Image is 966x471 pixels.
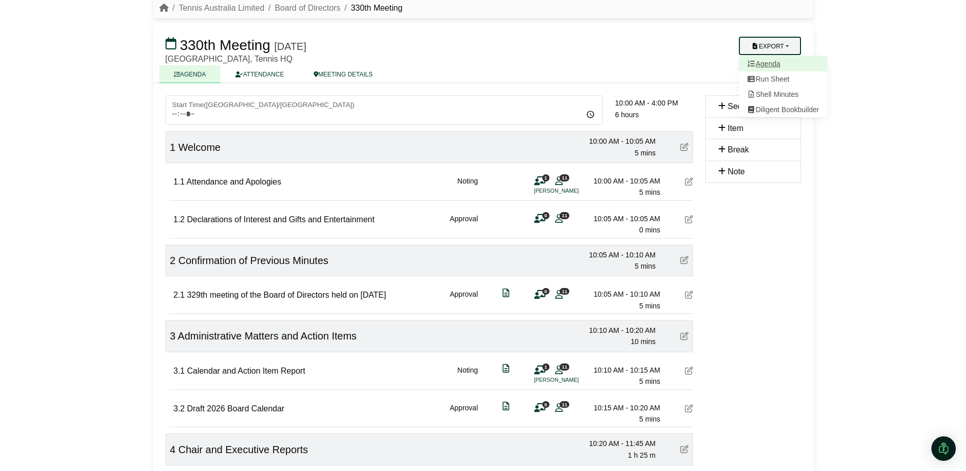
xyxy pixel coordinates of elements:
span: 11 [560,288,569,295]
div: 10:05 AM - 10:10 AM [585,249,656,260]
span: Item [728,124,743,133]
span: 5 mins [639,302,660,310]
a: Tennis Australia Limited [179,4,264,12]
span: 5 mins [634,149,655,157]
div: 10:05 AM - 10:05 AM [589,213,660,224]
nav: breadcrumb [159,2,403,15]
span: 0 [542,401,549,408]
span: 1.2 [174,215,185,224]
span: 1 [170,142,176,153]
span: 1 [542,363,549,370]
span: Confirmation of Previous Minutes [178,255,328,266]
span: 5 mins [639,188,660,196]
span: 1.1 [174,177,185,186]
span: Attendance and Apologies [186,177,281,186]
span: 330th Meeting [180,37,270,53]
a: Run Sheet [739,71,827,87]
span: 11 [560,212,569,219]
div: 10:20 AM - 11:45 AM [585,438,656,449]
span: Welcome [178,142,220,153]
li: 330th Meeting [340,2,402,15]
span: 11 [560,363,569,370]
li: [PERSON_NAME] [534,187,611,195]
span: Declarations of Interest and Gifts and Entertainment [187,215,374,224]
span: Calendar and Action Item Report [187,367,305,375]
span: 5 mins [639,377,660,385]
span: 1 [542,174,549,181]
li: [PERSON_NAME] [534,376,611,384]
span: 329th meeting of the Board of Directors held on [DATE] [187,291,386,299]
div: 10:00 AM - 4:00 PM [615,97,693,109]
span: [GEOGRAPHIC_DATA], Tennis HQ [165,55,293,63]
a: AGENDA [159,65,221,83]
a: Diligent Bookbuilder [739,102,827,117]
a: Shell Minutes [739,87,827,102]
a: MEETING DETAILS [299,65,388,83]
div: 10:00 AM - 10:05 AM [589,175,660,187]
span: 2.1 [174,291,185,299]
div: 10:10 AM - 10:15 AM [589,364,660,376]
div: 10:10 AM - 10:20 AM [585,325,656,336]
span: Chair and Executive Reports [178,444,308,455]
span: 3.2 [174,404,185,413]
div: Approval [450,213,478,236]
div: Noting [457,175,478,198]
div: Open Intercom Messenger [931,436,956,461]
span: 4 [170,444,176,455]
span: 11 [560,401,569,408]
span: 3 [170,330,176,342]
a: ATTENDANCE [220,65,298,83]
a: Agenda [739,56,827,71]
span: Section [728,102,755,111]
span: 0 [542,212,549,219]
span: 6 hours [615,111,639,119]
button: Export [739,37,801,55]
span: Administrative Matters and Action Items [178,330,356,342]
span: 1 h 25 m [628,451,655,459]
span: 0 mins [639,226,660,234]
div: [DATE] [274,40,307,53]
div: 10:00 AM - 10:05 AM [585,136,656,147]
span: 5 mins [639,415,660,423]
div: Noting [457,364,478,387]
a: Board of Directors [275,4,341,12]
span: 11 [560,174,569,181]
div: Approval [450,289,478,311]
span: 2 [170,255,176,266]
div: 10:05 AM - 10:10 AM [589,289,660,300]
span: Note [728,167,745,176]
span: 3.1 [174,367,185,375]
span: 5 mins [634,262,655,270]
span: 0 [542,288,549,295]
span: Break [728,145,749,154]
span: Draft 2026 Board Calendar [187,404,284,413]
span: 10 mins [630,337,655,346]
div: 10:15 AM - 10:20 AM [589,402,660,413]
div: Approval [450,402,478,425]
